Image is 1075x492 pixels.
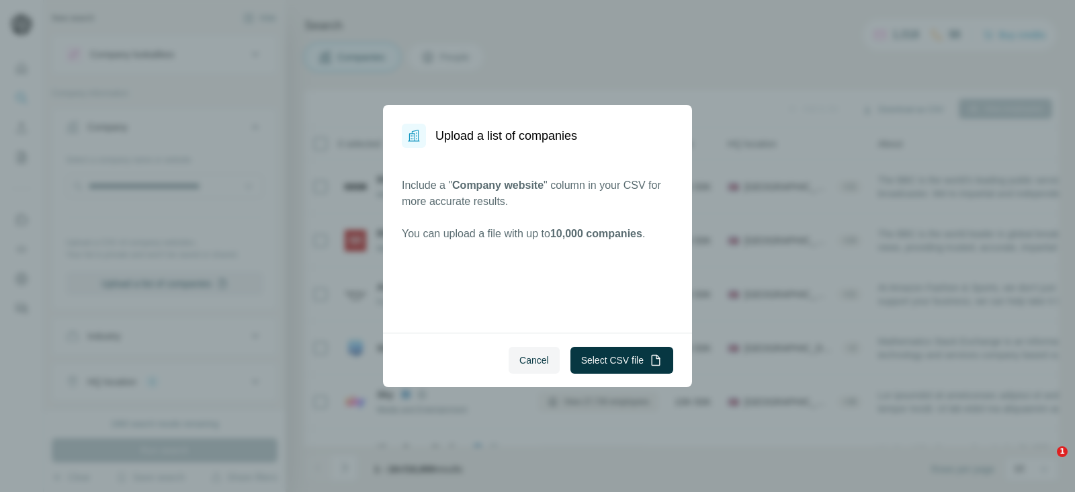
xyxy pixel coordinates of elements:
p: Include a " " column in your CSV for more accurate results. [402,177,673,210]
p: You can upload a file with up to . [402,226,673,242]
button: Select CSV file [570,347,673,374]
span: 10,000 companies [550,228,642,239]
span: 1 [1057,446,1068,457]
h1: Upload a list of companies [435,126,577,145]
span: Cancel [519,354,549,367]
span: Company website [452,179,544,191]
iframe: Intercom live chat [1029,446,1062,479]
button: Cancel [509,347,560,374]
